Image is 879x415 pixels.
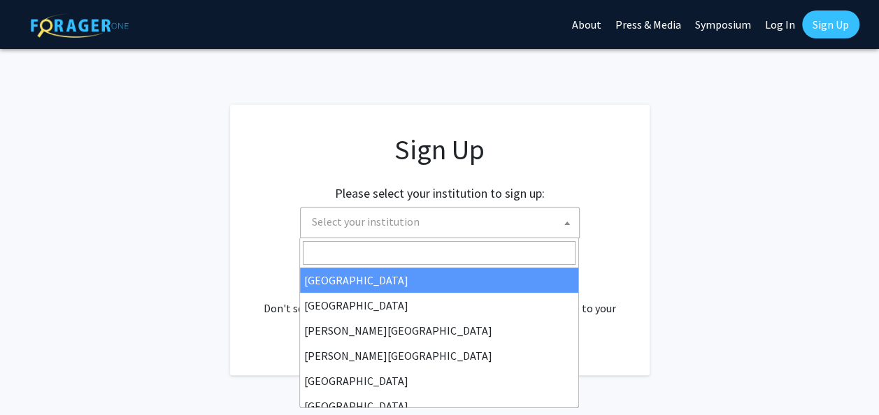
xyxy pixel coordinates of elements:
h2: Please select your institution to sign up: [335,186,545,201]
li: [GEOGRAPHIC_DATA] [300,293,578,318]
li: [PERSON_NAME][GEOGRAPHIC_DATA] [300,343,578,368]
h1: Sign Up [258,133,622,166]
span: Select your institution [306,207,579,236]
input: Search [303,241,576,265]
div: Already have an account? . Don't see your institution? about bringing ForagerOne to your institut... [258,266,622,333]
span: Select your institution [312,214,420,228]
img: ForagerOne Logo [31,13,129,38]
li: [GEOGRAPHIC_DATA] [300,268,578,293]
iframe: Chat [10,352,59,405]
li: [GEOGRAPHIC_DATA] [300,368,578,393]
li: [PERSON_NAME][GEOGRAPHIC_DATA] [300,318,578,343]
a: Sign Up [802,10,859,38]
span: Select your institution [300,207,580,238]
